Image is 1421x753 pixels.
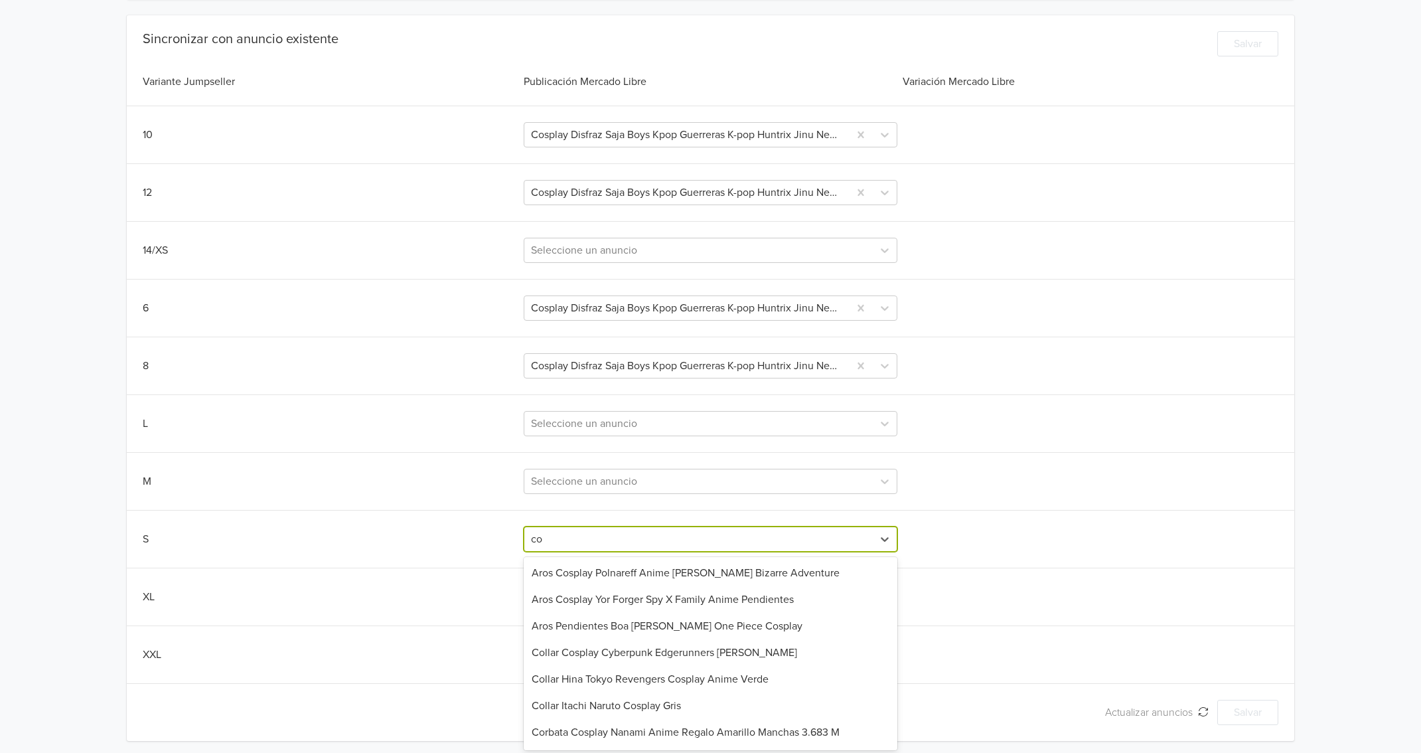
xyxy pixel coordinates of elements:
div: 12 [143,185,521,201]
div: Collar Hina Tokyo Revengers Cosplay Anime Verde [524,666,897,693]
div: Variante Jumpseller [143,74,521,90]
div: XL [143,589,521,605]
div: Corbata Cosplay Nanami Anime Regalo Amarillo Manchas 3.683 M [524,719,897,746]
div: L [143,416,521,432]
div: M [143,473,521,489]
div: XXL [143,647,521,663]
div: Sincronizar con anuncio existente [143,31,338,47]
button: Salvar [1217,31,1278,56]
button: Actualizar anuncios [1096,700,1217,725]
div: Aros Cosplay Polnareff Anime [PERSON_NAME] Bizarre Adventure [524,560,897,586]
div: S [143,531,521,547]
div: Aros Cosplay Yor Forger Spy X Family Anime Pendientes [524,586,897,613]
div: 10 [143,127,521,143]
div: 14/XS [143,242,521,258]
div: Collar Itachi Naruto Cosplay Gris [524,693,897,719]
div: Collar Cosplay Cyberpunk Edgerunners [PERSON_NAME] [524,639,897,666]
div: 8 [143,358,521,374]
span: Actualizar anuncios [1105,706,1198,719]
div: Aros Pendientes Boa [PERSON_NAME] One Piece Cosplay [524,613,897,639]
button: Salvar [1217,700,1278,725]
div: Variación Mercado Libre [900,74,1278,90]
div: 6 [143,300,521,316]
div: Publicación Mercado Libre [521,74,899,90]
